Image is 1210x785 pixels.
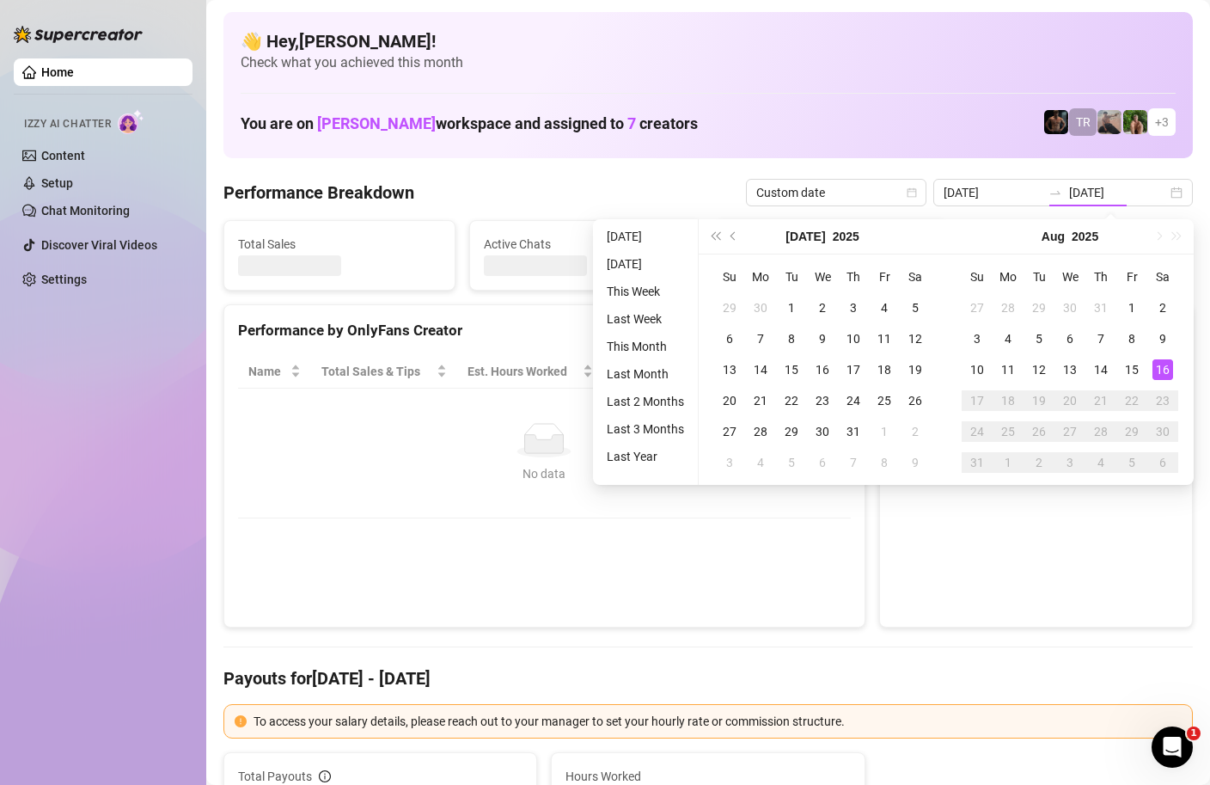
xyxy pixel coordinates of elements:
h4: Performance Breakdown [223,181,414,205]
a: Content [41,149,85,163]
h4: Payouts for [DATE] - [DATE] [223,666,1193,690]
a: Home [41,65,74,79]
div: Est. Hours Worked [467,362,580,381]
div: No data [255,464,834,483]
span: 7 [627,114,636,132]
iframe: Intercom live chat [1152,727,1193,768]
span: + 3 [1155,113,1169,132]
span: to [1048,186,1062,199]
span: Sales / Hour [614,362,690,381]
a: Discover Viral Videos [41,238,157,252]
span: calendar [907,187,917,198]
a: Setup [41,176,73,190]
span: exclamation-circle [235,715,247,727]
span: Active Chats [484,235,687,254]
img: Trent [1044,110,1068,134]
span: Chat Conversion [724,362,827,381]
span: 1 [1187,727,1201,740]
span: Check what you achieved this month [241,53,1176,72]
input: End date [1069,183,1167,202]
img: LC [1097,110,1121,134]
h1: You are on workspace and assigned to creators [241,114,698,133]
th: Sales / Hour [603,355,714,389]
span: swap-right [1048,186,1062,199]
span: Izzy AI Chatter [24,116,111,132]
div: To access your salary details, please reach out to your manager to set your hourly rate or commis... [254,712,1182,731]
span: Total Sales [238,235,441,254]
input: Start date [944,183,1042,202]
img: Nathaniel [1123,110,1147,134]
span: TR [1076,113,1091,132]
div: Sales by OnlyFans Creator [894,319,1178,342]
th: Total Sales & Tips [311,355,456,389]
a: Settings [41,273,87,286]
span: Messages Sent [730,235,932,254]
img: logo-BBDzfeDw.svg [14,26,143,43]
span: info-circle [319,770,331,782]
div: Performance by OnlyFans Creator [238,319,851,342]
span: Name [248,362,287,381]
span: Custom date [756,180,916,205]
a: Chat Monitoring [41,204,130,218]
h4: 👋 Hey, [PERSON_NAME] ! [241,29,1176,53]
th: Name [238,355,311,389]
th: Chat Conversion [714,355,851,389]
span: [PERSON_NAME] [317,114,436,132]
img: AI Chatter [118,109,144,134]
span: Total Sales & Tips [321,362,432,381]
